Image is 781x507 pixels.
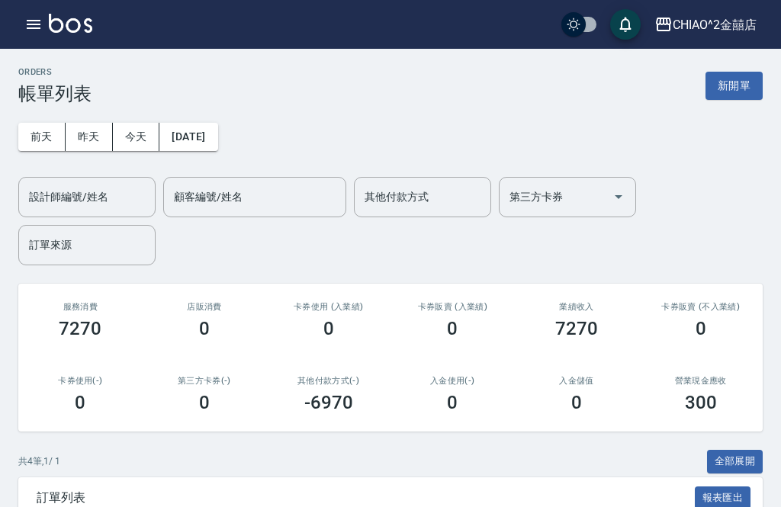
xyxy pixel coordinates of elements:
h3: 0 [199,318,210,339]
button: save [610,9,641,40]
button: 今天 [113,123,160,151]
h2: 卡券販賣 (不入業績) [657,302,744,312]
h3: 300 [685,392,717,413]
h3: 服務消費 [37,302,124,312]
button: CHIAO^2金囍店 [648,9,763,40]
h3: 0 [447,392,458,413]
h2: 店販消費 [161,302,249,312]
button: 昨天 [66,123,113,151]
h2: 卡券使用(-) [37,376,124,386]
h3: 0 [571,392,582,413]
div: CHIAO^2金囍店 [673,15,757,34]
button: 新開單 [705,72,763,100]
h2: 其他付款方式(-) [284,376,372,386]
h3: 0 [447,318,458,339]
h3: 7270 [59,318,101,339]
img: Logo [49,14,92,33]
h2: 卡券使用 (入業績) [284,302,372,312]
a: 報表匯出 [695,489,751,504]
h3: 7270 [555,318,598,339]
span: 訂單列表 [37,490,695,505]
a: 新開單 [705,78,763,92]
h2: 卡券販賣 (入業績) [409,302,497,312]
h2: 第三方卡券(-) [161,376,249,386]
h2: ORDERS [18,67,92,77]
h2: 入金使用(-) [409,376,497,386]
h3: 帳單列表 [18,83,92,104]
h2: 業績收入 [533,302,621,312]
button: 全部展開 [707,450,763,473]
p: 共 4 筆, 1 / 1 [18,454,60,468]
h2: 營業現金應收 [657,376,744,386]
h3: 0 [696,318,706,339]
button: 前天 [18,123,66,151]
button: Open [606,185,631,209]
h2: 入金儲值 [533,376,621,386]
h3: 0 [199,392,210,413]
h3: -6970 [304,392,353,413]
h3: 0 [323,318,334,339]
h3: 0 [75,392,85,413]
button: [DATE] [159,123,217,151]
